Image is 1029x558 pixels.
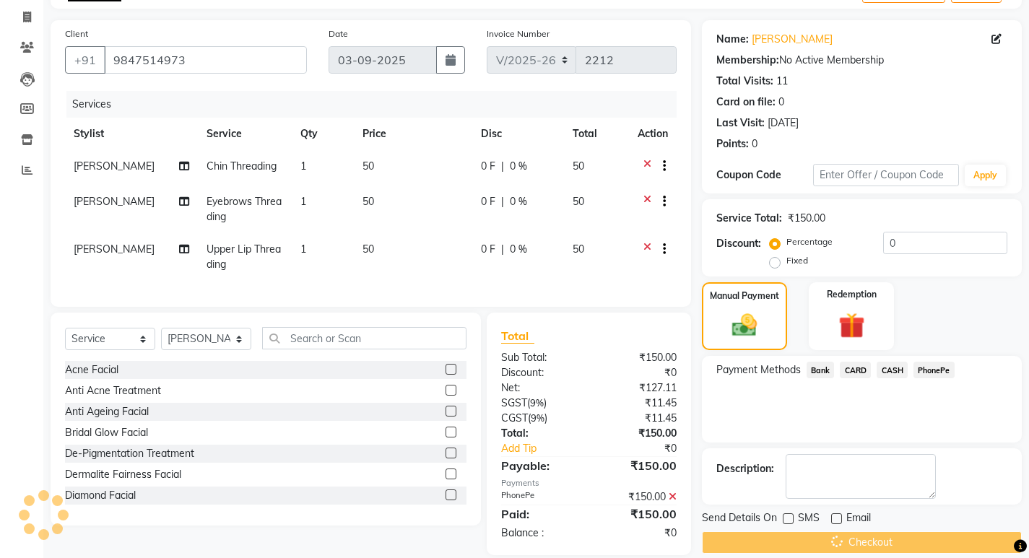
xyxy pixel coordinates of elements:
div: ₹150.00 [589,457,687,474]
span: 9% [530,397,544,409]
div: ( ) [490,411,589,426]
th: Disc [472,118,565,150]
span: 50 [573,160,584,173]
div: Total: [490,426,589,441]
span: 50 [573,195,584,208]
div: Payments [501,477,677,489]
th: Service [198,118,292,150]
span: 50 [362,243,374,256]
img: _gift.svg [830,310,873,342]
span: SMS [798,510,820,528]
th: Stylist [65,118,198,150]
th: Qty [292,118,355,150]
span: | [501,194,504,209]
div: Anti Acne Treatment [65,383,161,398]
div: Discount: [490,365,589,380]
div: ₹150.00 [589,350,687,365]
span: CASH [877,362,908,378]
button: Apply [965,165,1006,186]
input: Enter Offer / Coupon Code [813,164,959,186]
div: ₹11.45 [589,396,687,411]
th: Price [354,118,472,150]
div: Dermalite Fairness Facial [65,467,181,482]
span: Eyebrows Threading [207,195,282,223]
div: ₹150.00 [788,211,825,226]
div: Payable: [490,457,589,474]
div: ₹0 [589,365,687,380]
div: Coupon Code [716,167,813,183]
span: [PERSON_NAME] [74,243,155,256]
div: Membership: [716,53,779,68]
span: CARD [840,362,871,378]
div: Net: [490,380,589,396]
div: Acne Facial [65,362,118,378]
span: Email [846,510,871,528]
span: 0 % [510,242,527,257]
span: 1 [300,160,306,173]
span: PhonePe [913,362,955,378]
div: ₹11.45 [589,411,687,426]
th: Total [564,118,628,150]
div: ₹150.00 [589,489,687,505]
label: Client [65,27,88,40]
label: Percentage [786,235,833,248]
div: ( ) [490,396,589,411]
span: Total [501,328,534,344]
span: 1 [300,195,306,208]
th: Action [629,118,677,150]
span: CGST [501,411,528,424]
span: Bank [807,362,835,378]
span: 0 % [510,159,527,174]
label: Invoice Number [487,27,550,40]
span: Send Details On [702,510,777,528]
div: ₹0 [589,526,687,541]
label: Redemption [827,288,877,301]
button: +91 [65,46,105,74]
div: Total Visits: [716,74,773,89]
label: Manual Payment [710,289,779,302]
label: Date [329,27,348,40]
input: Search or Scan [262,327,466,349]
span: 50 [362,195,374,208]
div: De-Pigmentation Treatment [65,446,194,461]
a: [PERSON_NAME] [752,32,833,47]
span: SGST [501,396,527,409]
img: _cash.svg [724,311,765,340]
label: Fixed [786,254,808,267]
span: Chin Threading [207,160,277,173]
span: 0 F [481,159,495,174]
div: ₹127.11 [589,380,687,396]
div: ₹150.00 [589,426,687,441]
span: 9% [531,412,544,424]
div: 11 [776,74,788,89]
div: Last Visit: [716,115,765,131]
span: 0 F [481,242,495,257]
div: Bridal Glow Facial [65,425,148,440]
div: Card on file: [716,95,776,110]
div: Paid: [490,505,589,523]
span: 50 [362,160,374,173]
div: Discount: [716,236,761,251]
div: 0 [752,136,757,152]
div: Sub Total: [490,350,589,365]
span: 0 F [481,194,495,209]
a: Add Tip [490,441,605,456]
span: Payment Methods [716,362,801,378]
div: Points: [716,136,749,152]
div: Balance : [490,526,589,541]
div: ₹0 [605,441,687,456]
span: 1 [300,243,306,256]
span: | [501,159,504,174]
div: ₹150.00 [589,505,687,523]
div: Diamond Facial [65,488,136,503]
span: Upper Lip Threading [207,243,281,271]
div: Anti Ageing Facial [65,404,149,419]
span: 50 [573,243,584,256]
span: 0 % [510,194,527,209]
span: [PERSON_NAME] [74,195,155,208]
span: | [501,242,504,257]
div: Service Total: [716,211,782,226]
input: Search by Name/Mobile/Email/Code [104,46,307,74]
div: 0 [778,95,784,110]
div: No Active Membership [716,53,1007,68]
